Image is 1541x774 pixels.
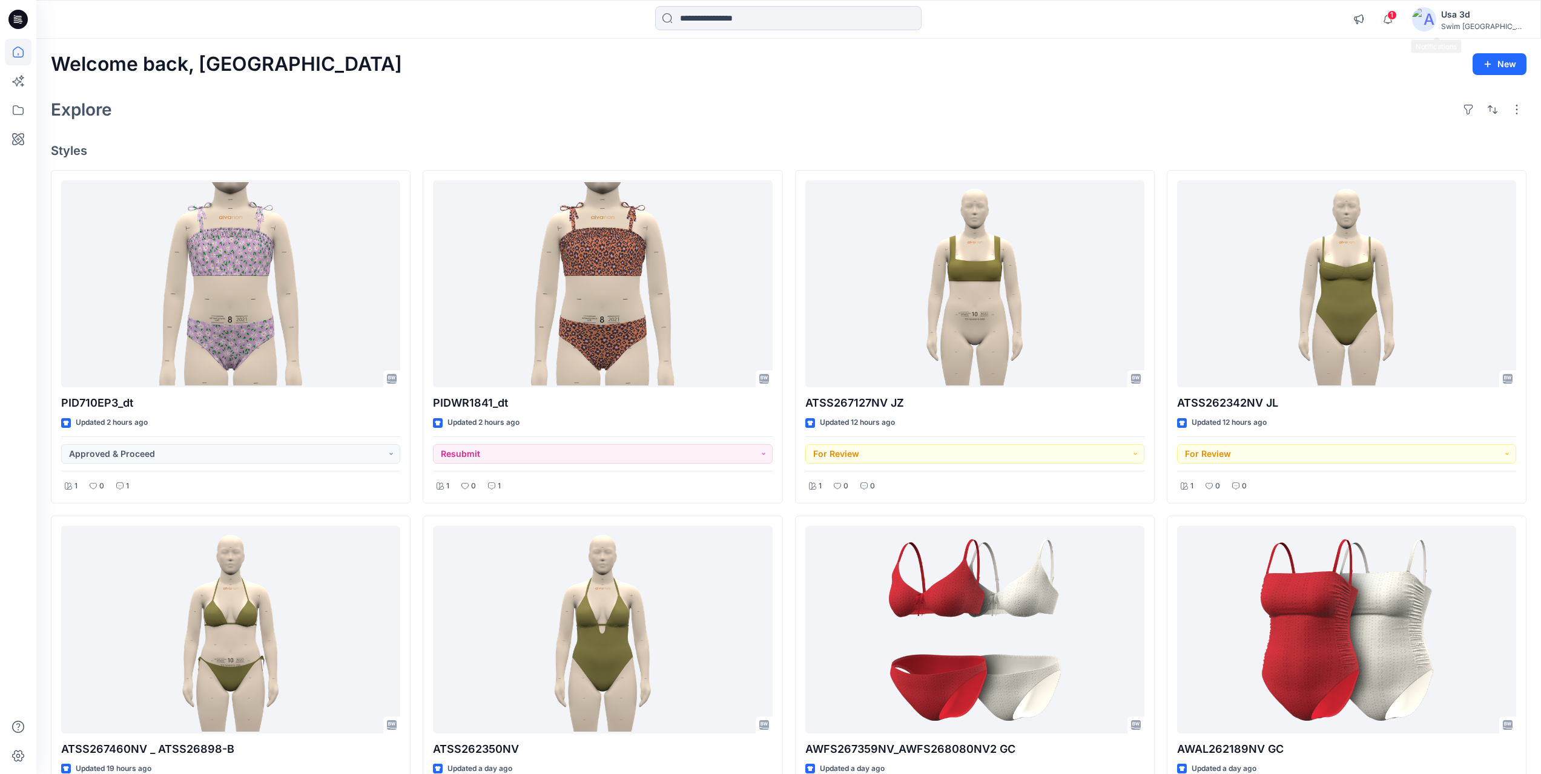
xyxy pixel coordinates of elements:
[820,416,895,429] p: Updated 12 hours ago
[74,480,78,493] p: 1
[433,395,772,412] p: PIDWR1841_dt
[1387,10,1397,20] span: 1
[51,143,1526,158] h4: Styles
[1177,741,1516,758] p: AWAL262189NV GC
[51,53,402,76] h2: Welcome back, [GEOGRAPHIC_DATA]
[61,395,400,412] p: PID710EP3_dt
[1177,180,1516,388] a: ATSS262342NV JL
[61,180,400,388] a: PID710EP3_dt
[805,741,1144,758] p: AWFS267359NV_AWFS268080NV2 GC
[51,100,112,119] h2: Explore
[61,526,400,733] a: ATSS267460NV _ ATSS26898-B
[76,416,148,429] p: Updated 2 hours ago
[805,180,1144,388] a: ATSS267127NV JZ
[1441,7,1526,22] div: Usa 3d
[498,480,501,493] p: 1
[433,741,772,758] p: ATSS262350NV
[1473,53,1526,75] button: New
[126,480,129,493] p: 1
[433,180,772,388] a: PIDWR1841_dt
[1412,7,1436,31] img: avatar
[1192,416,1267,429] p: Updated 12 hours ago
[446,480,449,493] p: 1
[843,480,848,493] p: 0
[471,480,476,493] p: 0
[447,416,520,429] p: Updated 2 hours ago
[1177,526,1516,733] a: AWAL262189NV GC
[870,480,875,493] p: 0
[805,526,1144,733] a: AWFS267359NV_AWFS268080NV2 GC
[819,480,822,493] p: 1
[61,741,400,758] p: ATSS267460NV _ ATSS26898-B
[1242,480,1247,493] p: 0
[1190,480,1193,493] p: 1
[805,395,1144,412] p: ATSS267127NV JZ
[1441,22,1526,31] div: Swim [GEOGRAPHIC_DATA]
[1177,395,1516,412] p: ATSS262342NV JL
[433,526,772,733] a: ATSS262350NV
[1215,480,1220,493] p: 0
[99,480,104,493] p: 0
